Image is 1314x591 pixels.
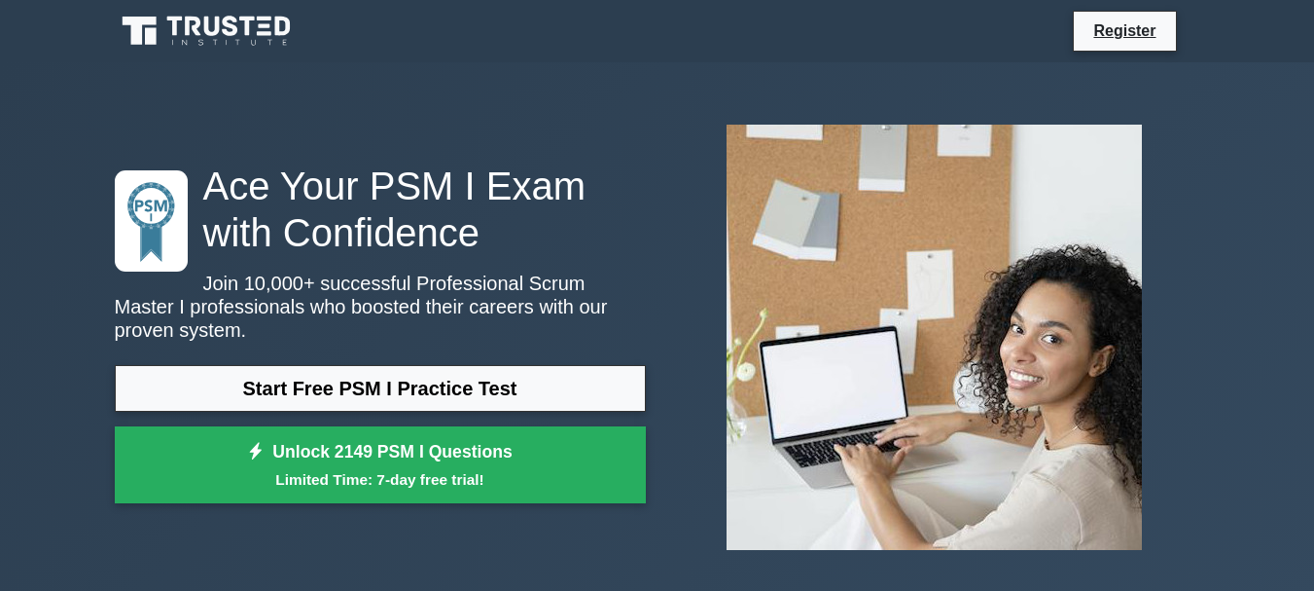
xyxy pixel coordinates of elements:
[115,163,646,256] h1: Ace Your PSM I Exam with Confidence
[139,468,621,491] small: Limited Time: 7-day free trial!
[1082,18,1167,43] a: Register
[115,272,646,342] p: Join 10,000+ successful Professional Scrum Master I professionals who boosted their careers with ...
[115,426,646,504] a: Unlock 2149 PSM I QuestionsLimited Time: 7-day free trial!
[115,365,646,412] a: Start Free PSM I Practice Test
